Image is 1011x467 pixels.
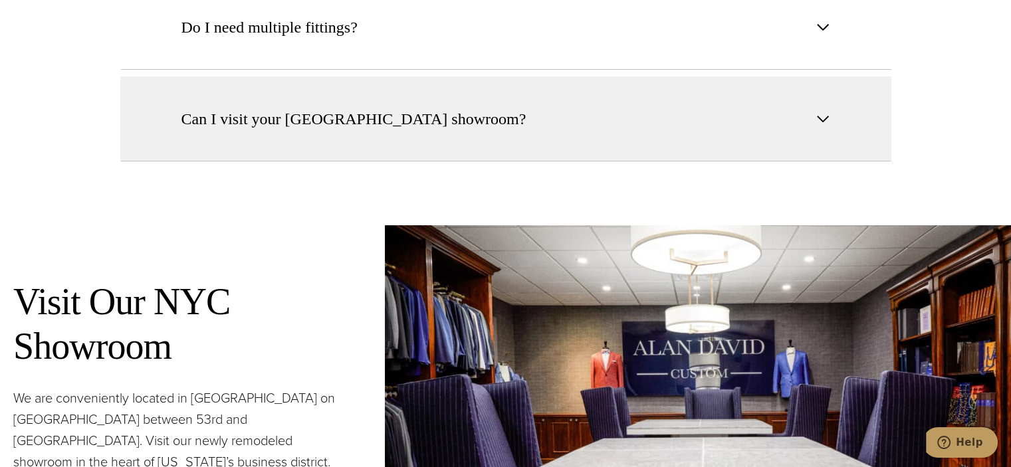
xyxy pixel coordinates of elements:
[181,107,526,131] span: Can I visit your [GEOGRAPHIC_DATA] showroom?
[926,427,998,460] iframe: Opens a widget where you can chat to one of our agents
[120,76,891,161] button: Can I visit your [GEOGRAPHIC_DATA] showroom?
[13,280,337,369] h2: Visit Our NYC Showroom
[181,15,358,39] span: Do I need multiple fittings?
